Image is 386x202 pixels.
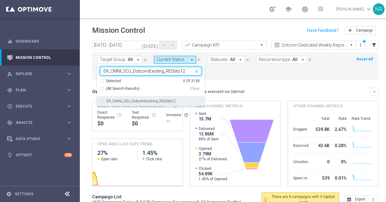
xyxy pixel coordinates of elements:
i: filter_alt [371,42,377,48]
div: 0% [332,156,346,166]
i: person_search [7,71,13,77]
input: Have Feedback? [307,28,339,32]
i: preview [274,42,280,48]
button: filter_alt [370,41,378,49]
i: equalizer [7,39,13,44]
i: more_vert [358,43,363,48]
button: add Campaign [345,26,376,35]
button: close [307,56,313,63]
div: ER_OMNI_SOJ_DotcomExisting_RED6to12 [100,96,201,106]
i: arrow_drop_down [135,57,141,63]
div: Mission Control [7,55,72,60]
i: play_circle_outline [7,104,13,109]
a: Optibot [16,147,64,163]
ng-select: Campaign KPI [182,41,267,49]
span: Explore [16,72,66,76]
span: 1.45% of Opened [199,177,227,181]
button: equalizer Dashboard [7,39,72,44]
button: lightbulb Optibot +10 [7,153,72,158]
button: refresh [184,112,189,117]
div: Explore [7,71,66,77]
span: Campaign [356,28,373,32]
div: Increase [166,112,189,117]
button: Current Status: arrow_drop_down [154,56,196,64]
h3: Overview: [92,89,112,94]
button: close [193,68,198,73]
h4: Main channel metrics [195,103,242,109]
i: track_changes [7,120,13,125]
button: keyboard_arrow_down [370,88,378,96]
span: All [230,57,235,62]
i: keyboard_arrow_down [372,90,376,94]
div: Bounced [293,140,311,150]
h4: OPEN AND CLICK RATE TREND [97,141,152,147]
button: [DATE] [141,41,160,50]
i: arrow_back [162,43,166,47]
div: $0 [132,120,156,127]
i: keyboard_arrow_right [66,87,72,93]
div: Selected [106,78,121,84]
span: 15.7M [199,116,211,122]
span: Clicked [199,166,227,171]
div: -- [166,117,189,125]
span: 3.79M [199,151,227,157]
div: Optibot [7,147,72,163]
i: trending_up [184,42,190,48]
span: Recurrence type: [259,57,291,62]
div: Plan [7,87,66,93]
span: Statuses: [210,57,228,62]
button: play_circle_outline Execute keyboard_arrow_right [7,104,72,109]
i: keyboard_arrow_right [66,103,72,109]
span: Target Group: [100,57,126,62]
div: Direct Response [97,110,122,120]
div: Analyze [7,120,66,125]
span: Click rate [146,157,162,162]
button: Target Group: All arrow_drop_down [97,56,142,64]
button: arrow_forward [168,41,177,49]
div: 539 [313,173,329,182]
div: 0.01% [332,173,346,182]
ng-dropdown-panel: Options list [97,78,205,106]
div: +10 [64,153,72,157]
span: Opened [199,146,227,151]
a: [PERSON_NAME]keyboard_arrow_down [336,5,373,14]
i: open_in_browser [347,197,352,202]
i: arrow_drop_down [300,57,306,63]
ng-select: Dotcom Dedicated Weekly Reporting [271,41,356,49]
div: Execute [7,104,66,109]
i: close [197,58,201,62]
i: keyboard_arrow_right [66,71,72,77]
i: keyboard_arrow_right [66,136,72,142]
button: track_changes Analyze keyboard_arrow_right [7,120,72,125]
span: 13.86M [199,131,219,137]
span: Open rate [101,157,117,162]
span: 54.89K [199,171,227,177]
i: close [194,69,199,74]
div: $0 [97,120,122,127]
a: Dashboard [16,33,72,49]
h2: 1.45% [142,149,177,157]
i: close [308,58,312,62]
i: gps_fixed [7,87,13,93]
button: gps_fixed Plan keyboard_arrow_right [7,88,72,93]
div: Dashboard [7,33,72,49]
div: Test Response [132,110,156,120]
div: 0 [313,156,329,166]
button: Statuses: All arrow_drop_down [208,56,245,64]
span: 27% of Delivered [199,157,227,162]
span: school [285,6,292,13]
div: 539.8K [313,124,329,134]
span: All [128,57,133,62]
i: close [143,58,147,62]
button: arrow_back [160,41,168,49]
button: close [142,56,148,63]
div: Spam reported [293,173,311,182]
button: Data Studio keyboard_arrow_right [7,136,72,141]
div: NR [373,3,384,15]
div: 0 Of 3138 [183,78,200,84]
a: Settings [15,192,33,196]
